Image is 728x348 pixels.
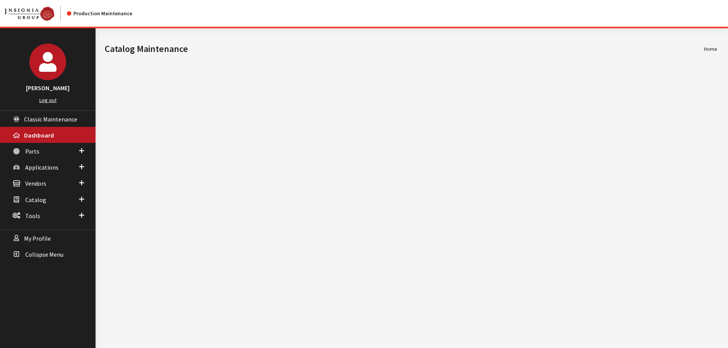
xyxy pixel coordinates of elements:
[39,97,57,104] a: Log out
[5,7,54,21] img: Catalog Maintenance
[25,196,46,204] span: Catalog
[24,131,54,139] span: Dashboard
[704,45,717,53] li: Home
[25,180,46,188] span: Vendors
[25,147,39,155] span: Parts
[25,251,63,258] span: Collapse Menu
[29,44,66,80] img: Cheyenne Dorton
[5,6,67,21] a: Insignia Group logo
[105,42,704,56] h1: Catalog Maintenance
[24,235,51,242] span: My Profile
[25,163,58,171] span: Applications
[8,83,88,92] h3: [PERSON_NAME]
[25,212,40,220] span: Tools
[24,115,77,123] span: Classic Maintenance
[67,10,132,18] div: Production Maintenance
